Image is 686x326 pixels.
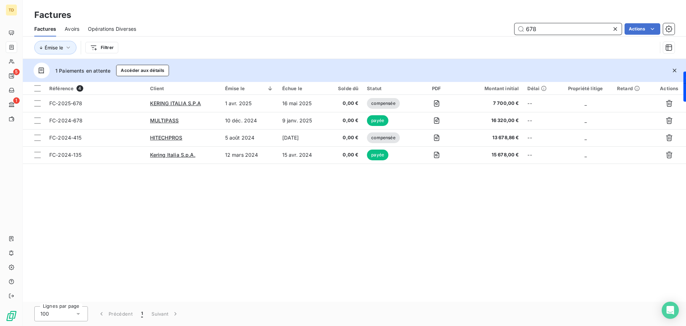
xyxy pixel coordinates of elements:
input: Rechercher [514,23,622,35]
td: 15 avr. 2024 [278,146,327,164]
span: FC-2025-678 [49,100,83,106]
div: Actions [657,86,682,91]
span: 1 [141,310,143,317]
button: Précédent [94,306,137,321]
button: 1 [137,306,147,321]
div: Propriété litige [562,86,608,91]
span: payée [367,115,388,126]
td: -- [523,129,558,146]
span: _ [585,100,587,106]
span: FC-2024-415 [49,135,82,141]
span: Avoirs [65,25,79,33]
div: Émise le [225,86,274,91]
span: 0,00 € [330,117,358,124]
td: 9 janv. 2025 [278,112,327,129]
span: MULTIPASS [150,117,179,123]
span: 100 [40,310,49,317]
span: FC-2024-135 [49,152,82,158]
span: 5 [13,69,20,75]
span: _ [585,152,587,158]
span: _ [585,135,587,141]
td: -- [523,112,558,129]
button: Accéder aux détails [116,65,169,76]
div: Solde dû [330,86,358,91]
td: -- [523,95,558,112]
td: 1 avr. 2025 [221,95,278,112]
button: Filtrer [85,42,118,53]
td: 10 déc. 2024 [221,112,278,129]
td: -- [523,146,558,164]
div: Open Intercom Messenger [662,302,679,319]
img: Logo LeanPay [6,310,17,322]
span: compensée [367,98,399,109]
button: Suivant [147,306,183,321]
td: 12 mars 2024 [221,146,278,164]
span: Opérations Diverses [88,25,136,33]
span: payée [367,150,388,160]
td: 5 août 2024 [221,129,278,146]
span: compensée [367,132,399,143]
div: Retard [617,86,648,91]
span: 4 [76,85,83,92]
button: Émise le [34,41,76,54]
span: Émise le [45,45,63,50]
div: Échue le [282,86,322,91]
span: Kering Italia S.p.A. [150,152,195,158]
div: Montant initial [463,86,519,91]
span: 16 320,00 € [463,117,519,124]
span: FC-2024-678 [49,117,83,123]
span: 1 [13,97,20,104]
span: _ [585,117,587,123]
span: 0,00 € [330,151,358,159]
span: Référence [49,86,74,91]
span: 1 Paiements en attente [55,67,110,74]
span: KERING ITALIA S.P.A [150,100,201,106]
span: Factures [34,25,56,33]
span: HITECHPROS [150,135,183,141]
span: 15 678,00 € [463,151,519,159]
span: 7 700,00 € [463,100,519,107]
div: PDF [419,86,454,91]
td: 16 mai 2025 [278,95,327,112]
td: [DATE] [278,129,327,146]
div: TD [6,4,17,16]
h3: Factures [34,9,71,21]
span: 13 678,86 € [463,134,519,141]
div: Délai [527,86,554,91]
span: 0,00 € [330,100,358,107]
span: 0,00 € [330,134,358,141]
button: Actions [625,23,660,35]
div: Client [150,86,217,91]
div: Statut [367,86,410,91]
